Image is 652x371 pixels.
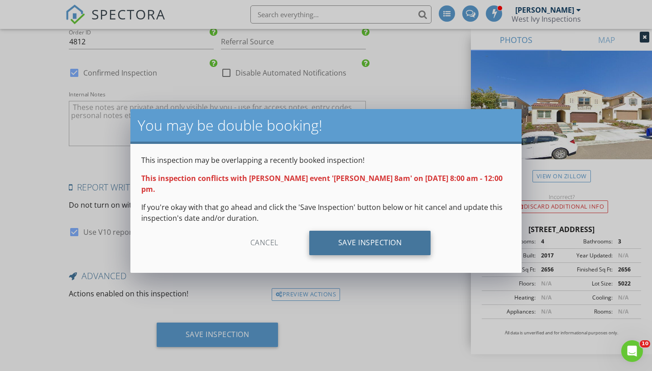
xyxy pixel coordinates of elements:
[309,231,431,255] div: Save Inspection
[141,202,511,224] p: If you're okay with that go ahead and click the 'Save Inspection' button below or hit cancel and ...
[621,340,643,362] iframe: Intercom live chat
[141,173,503,194] strong: This inspection conflicts with [PERSON_NAME] event '[PERSON_NAME] 8am' on [DATE] 8:00 am - 12:00 pm.
[141,155,511,166] p: This inspection may be overlapping a recently booked inspection!
[138,116,514,134] h2: You may be double booking!
[640,340,650,347] span: 10
[221,231,307,255] div: Cancel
